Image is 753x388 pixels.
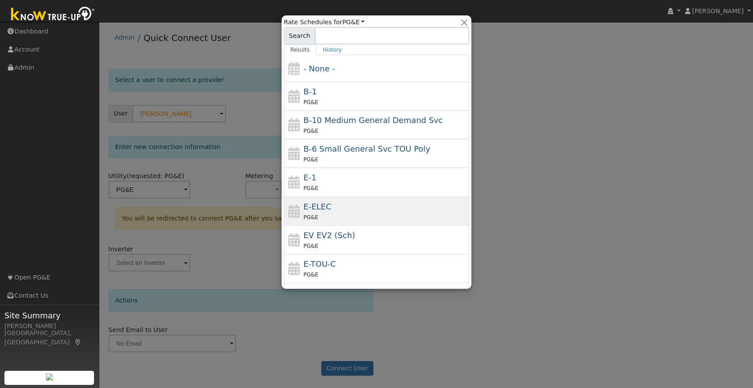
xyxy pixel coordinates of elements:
[4,310,94,321] span: Site Summary
[316,45,349,55] a: History
[304,157,318,163] span: PG&E
[304,243,318,249] span: PG&E
[304,64,335,73] span: - None -
[304,259,336,269] span: E-TOU-C
[304,185,318,191] span: PG&E
[4,328,94,347] div: [GEOGRAPHIC_DATA], [GEOGRAPHIC_DATA]
[304,128,318,134] span: PG&E
[304,99,318,105] span: PG&E
[304,231,355,240] span: Electric Vehicle EV2 (Sch)
[304,116,443,125] span: B-10 Medium General Demand Service (Primary Voltage)
[304,87,317,96] span: B-1
[304,202,331,211] span: E-ELEC
[304,144,430,153] span: B-6 Small General Service TOU Poly Phase
[284,27,315,45] span: Search
[4,321,94,331] div: [PERSON_NAME]
[343,19,365,26] a: PG&E
[304,173,316,182] span: E-1
[304,272,318,278] span: PG&E
[692,7,744,15] span: [PERSON_NAME]
[284,45,316,55] a: Results
[7,5,99,25] img: Know True-Up
[74,339,82,346] a: Map
[304,214,318,220] span: PG&E
[46,373,53,381] img: retrieve
[284,18,365,27] span: Rate Schedules for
